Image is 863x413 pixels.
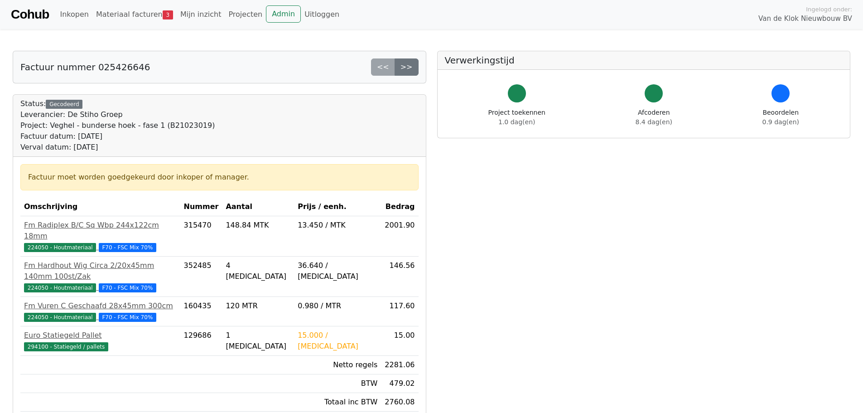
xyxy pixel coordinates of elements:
span: Van de Klok Nieuwbouw BV [758,14,852,24]
span: 1.0 dag(en) [498,118,535,126]
td: 479.02 [381,374,418,393]
td: 117.60 [381,297,418,326]
a: Cohub [11,4,49,25]
span: F70 - FSC Mix 70% [99,313,157,322]
h5: Factuur nummer 025426646 [20,62,150,73]
td: 315470 [180,216,222,257]
td: 2760.08 [381,393,418,412]
span: 3 [163,10,173,19]
div: Fm Hardhout Wig Circa 2/20x45mm 140mm 100st/Zak [24,260,177,282]
div: Project: Veghel - bunderse hoek - fase 1 (B21023019) [20,120,215,131]
th: Bedrag [381,198,418,216]
a: Projecten [225,5,266,24]
a: Fm Hardhout Wig Circa 2/20x45mm 140mm 100st/Zak224050 - Houtmateriaal F70 - FSC Mix 70% [24,260,177,293]
td: 160435 [180,297,222,326]
div: Project toekennen [488,108,545,127]
a: Inkopen [56,5,92,24]
td: Netto regels [294,356,381,374]
div: 148.84 MTK [226,220,290,231]
a: >> [395,58,419,76]
h5: Verwerkingstijd [445,55,843,66]
a: Mijn inzicht [177,5,225,24]
div: Beoordelen [762,108,799,127]
div: Verval datum: [DATE] [20,142,215,153]
div: Factuur datum: [DATE] [20,131,215,142]
span: 224050 - Houtmateriaal [24,243,96,252]
div: Factuur moet worden goedgekeurd door inkoper of manager. [28,172,411,183]
th: Aantal [222,198,294,216]
span: 224050 - Houtmateriaal [24,283,96,292]
div: Afcoderen [636,108,672,127]
div: 0.980 / MTR [298,301,377,311]
div: 1 [MEDICAL_DATA] [226,330,290,352]
div: 4 [MEDICAL_DATA] [226,260,290,282]
div: Leverancier: De Stiho Groep [20,109,215,120]
td: 129686 [180,326,222,356]
td: 2001.90 [381,216,418,257]
div: 15.000 / [MEDICAL_DATA] [298,330,377,352]
td: 146.56 [381,257,418,297]
span: 294100 - Statiegeld / pallets [24,342,108,351]
div: Gecodeerd [46,100,82,109]
div: 36.640 / [MEDICAL_DATA] [298,260,377,282]
th: Nummer [180,198,222,216]
div: 120 MTR [226,301,290,311]
div: Fm Vuren C Geschaafd 28x45mm 300cm [24,301,177,311]
div: Fm Radiplex B/C Sq Wbp 244x122cm 18mm [24,220,177,242]
a: Euro Statiegeld Pallet294100 - Statiegeld / pallets [24,330,177,352]
th: Omschrijving [20,198,180,216]
td: 352485 [180,257,222,297]
span: Ingelogd onder: [806,5,852,14]
span: 8.4 dag(en) [636,118,672,126]
span: 0.9 dag(en) [762,118,799,126]
td: 15.00 [381,326,418,356]
div: Status: [20,98,215,153]
span: F70 - FSC Mix 70% [99,243,157,252]
a: Uitloggen [301,5,343,24]
a: Fm Radiplex B/C Sq Wbp 244x122cm 18mm224050 - Houtmateriaal F70 - FSC Mix 70% [24,220,177,253]
span: 224050 - Houtmateriaal [24,313,96,322]
span: F70 - FSC Mix 70% [99,283,157,292]
td: BTW [294,374,381,393]
td: 2281.06 [381,356,418,374]
a: Materiaal facturen3 [92,5,177,24]
div: 13.450 / MTK [298,220,377,231]
td: Totaal inc BTW [294,393,381,412]
th: Prijs / eenh. [294,198,381,216]
a: Fm Vuren C Geschaafd 28x45mm 300cm224050 - Houtmateriaal F70 - FSC Mix 70% [24,301,177,322]
div: Euro Statiegeld Pallet [24,330,177,341]
a: Admin [266,5,301,23]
